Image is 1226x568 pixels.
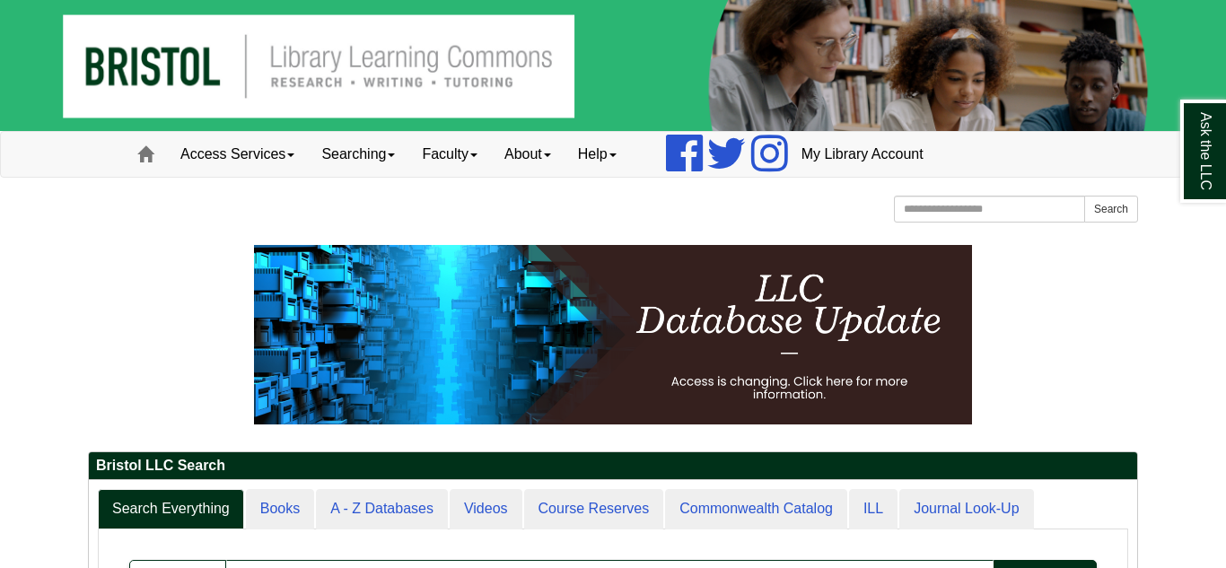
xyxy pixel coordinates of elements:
a: Journal Look-Up [899,489,1033,529]
button: Search [1084,196,1138,223]
img: HTML tutorial [254,245,972,424]
a: Help [565,132,630,177]
a: Faculty [408,132,491,177]
a: Commonwealth Catalog [665,489,847,529]
a: About [491,132,565,177]
a: Access Services [167,132,308,177]
a: Search Everything [98,489,244,529]
a: ILL [849,489,898,529]
a: Course Reserves [524,489,664,529]
a: Searching [308,132,408,177]
a: Videos [450,489,522,529]
a: My Library Account [788,132,937,177]
h2: Bristol LLC Search [89,452,1137,480]
a: Books [246,489,314,529]
a: A - Z Databases [316,489,448,529]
